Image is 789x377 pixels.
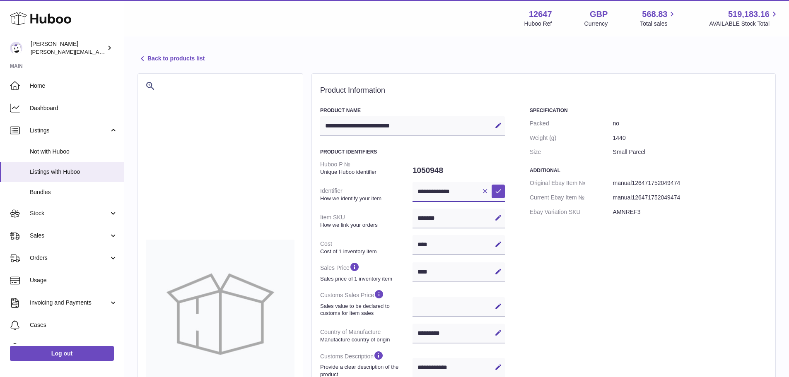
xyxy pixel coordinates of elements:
[584,20,608,28] div: Currency
[10,346,114,361] a: Log out
[31,48,210,55] span: [PERSON_NAME][EMAIL_ADDRESS][PERSON_NAME][DOMAIN_NAME]
[31,40,105,56] div: [PERSON_NAME]
[413,162,505,179] dd: 1050948
[530,190,613,205] dt: Current Ebay Item №
[524,20,552,28] div: Huboo Ref
[30,148,118,156] span: Not with Huboo
[613,131,767,145] dd: 1440
[530,131,613,145] dt: Weight (g)
[529,9,552,20] strong: 12647
[320,221,410,229] strong: How we link your orders
[530,167,767,174] h3: Additional
[613,190,767,205] dd: manual126471752049474
[530,176,613,190] dt: Original Ebay Item №
[640,20,677,28] span: Total sales
[320,275,410,283] strong: Sales price of 1 inventory item
[320,168,410,176] strong: Unique Huboo identifier
[320,258,413,286] dt: Sales Price
[590,9,608,20] strong: GBP
[30,299,109,307] span: Invoicing and Payments
[320,237,413,258] dt: Cost
[642,9,667,20] span: 568.83
[30,127,109,134] span: Listings
[320,336,410,343] strong: Manufacture country of origin
[320,303,410,317] strong: Sales value to be declared to customs for item sales
[30,254,109,262] span: Orders
[709,9,779,28] a: 519,183.16 AVAILABLE Stock Total
[640,9,677,28] a: 568.83 Total sales
[613,205,767,219] dd: AMNREF3
[320,210,413,232] dt: Item SKU
[530,107,767,114] h3: Specification
[530,116,613,131] dt: Packed
[320,325,413,346] dt: Country of Manufacture
[320,195,410,202] strong: How we identify your item
[530,205,613,219] dt: Ebay Variation SKU
[320,86,767,95] h2: Product Information
[320,107,505,114] h3: Product Name
[30,168,118,176] span: Listings with Huboo
[30,104,118,112] span: Dashboard
[320,286,413,320] dt: Customs Sales Price
[320,184,413,205] dt: Identifier
[30,209,109,217] span: Stock
[613,116,767,131] dd: no
[30,321,118,329] span: Cases
[30,232,109,240] span: Sales
[320,149,505,155] h3: Product Identifiers
[30,276,118,284] span: Usage
[320,248,410,255] strong: Cost of 1 inventory item
[320,157,413,179] dt: Huboo P №
[10,42,22,54] img: peter@pinter.co.uk
[138,54,205,64] a: Back to products list
[530,145,613,159] dt: Size
[728,9,770,20] span: 519,183.16
[613,145,767,159] dd: Small Parcel
[30,82,118,90] span: Home
[613,176,767,190] dd: manual126471752049474
[30,343,118,351] span: Channels
[30,188,118,196] span: Bundles
[709,20,779,28] span: AVAILABLE Stock Total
